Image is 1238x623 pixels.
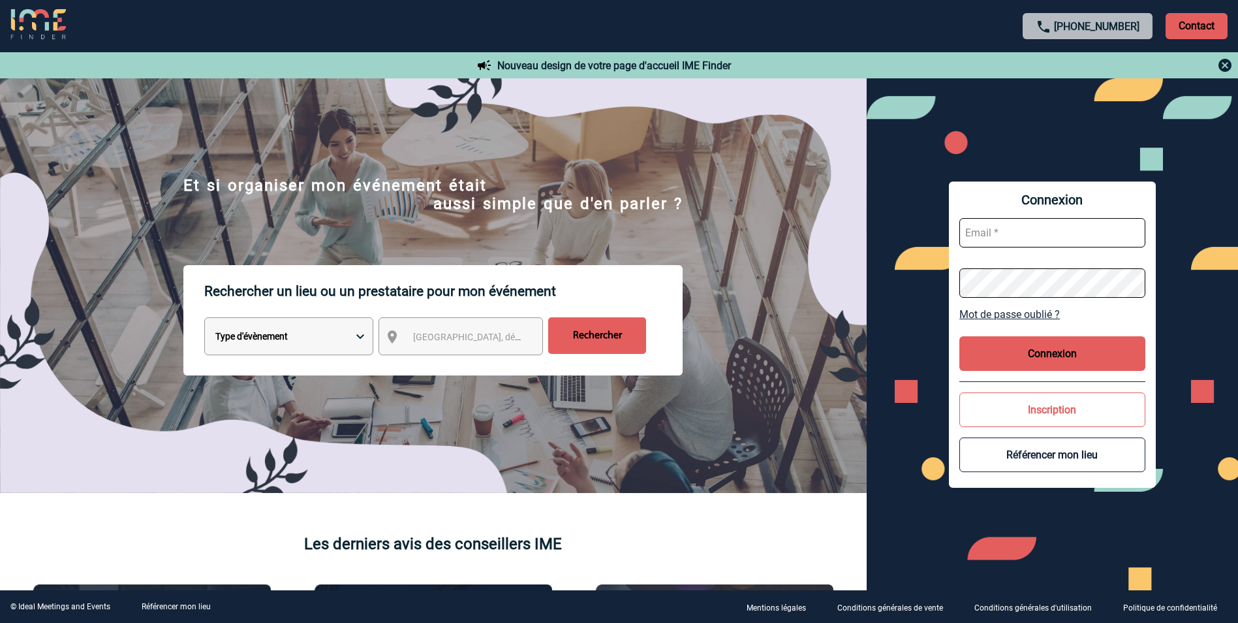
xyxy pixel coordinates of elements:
p: Conditions générales de vente [837,603,943,613]
p: Mentions légales [747,603,806,613]
a: Référencer mon lieu [142,602,211,611]
span: [GEOGRAPHIC_DATA], département, région... [413,332,595,342]
a: Mot de passe oublié ? [959,308,1145,321]
input: Email * [959,218,1145,248]
div: © Ideal Meetings and Events [10,602,110,611]
button: Inscription [959,392,1145,427]
button: Connexion [959,336,1145,371]
button: Référencer mon lieu [959,438,1145,472]
a: Conditions générales de vente [827,601,964,613]
a: Conditions générales d'utilisation [964,601,1113,613]
p: Politique de confidentialité [1123,603,1217,613]
span: Connexion [959,192,1145,208]
a: [PHONE_NUMBER] [1054,20,1139,33]
p: Rechercher un lieu ou un prestataire pour mon événement [204,265,683,317]
input: Rechercher [548,317,646,354]
img: call-24-px.png [1036,19,1051,35]
a: Politique de confidentialité [1113,601,1238,613]
a: Mentions légales [736,601,827,613]
p: Contact [1166,13,1228,39]
p: Conditions générales d'utilisation [974,603,1092,613]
